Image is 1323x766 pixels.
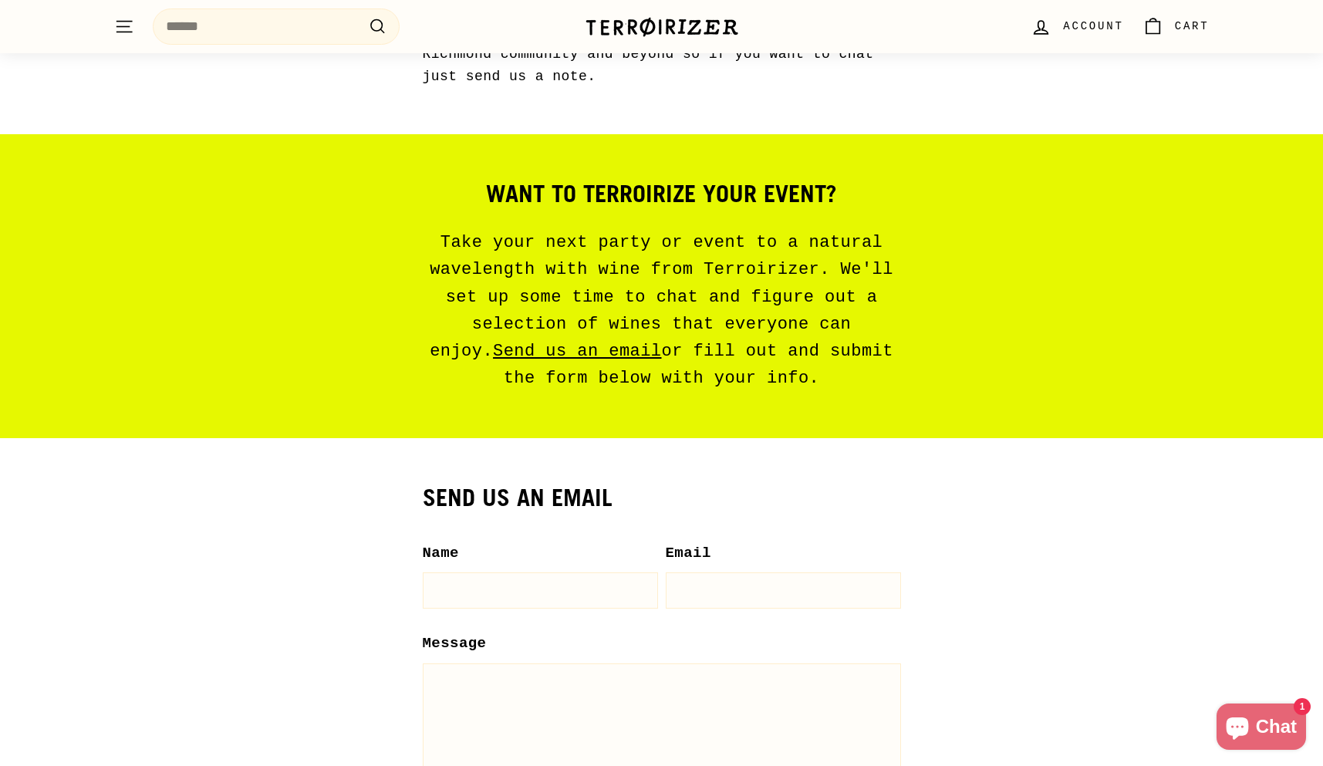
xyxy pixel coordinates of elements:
[423,229,901,392] p: Take your next party or event to a natural wavelength with wine from Terroirizer. We'll set up so...
[423,21,901,87] p: We're here to spread the joy of natural wine to the Richmond community and beyond so if you want ...
[1175,18,1210,35] span: Cart
[423,542,658,565] label: Name
[1212,704,1311,754] inbox-online-store-chat: Shopify online store chat
[423,632,901,655] label: Message
[666,542,901,565] label: Email
[1063,18,1123,35] span: Account
[1021,4,1132,49] a: Account
[423,484,901,511] h2: Send us an email
[493,342,661,361] a: Send us an email
[1133,4,1219,49] a: Cart
[423,181,901,207] h2: Want to Terroirize your event?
